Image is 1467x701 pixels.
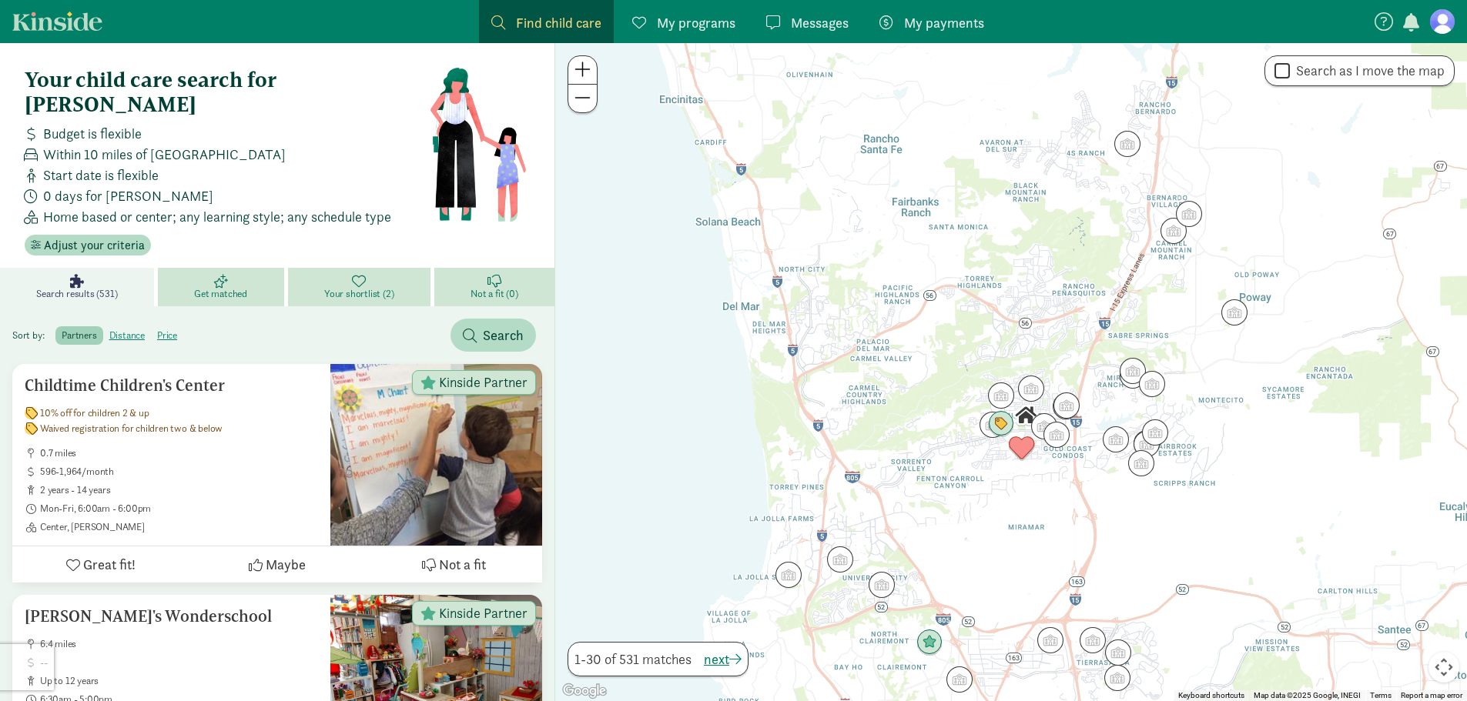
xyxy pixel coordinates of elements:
[1120,362,1146,389] div: Click to see details
[36,288,117,300] span: Search results (531)
[1053,393,1079,419] div: Click to see details
[25,68,429,117] h4: Your child care search for [PERSON_NAME]
[946,666,973,693] div: Click to see details
[450,319,536,352] button: Search
[1178,690,1244,701] button: Keyboard shortcuts
[103,326,151,345] label: distance
[1053,392,1080,419] div: Click to see details
[439,376,528,389] span: Kinside Partner
[916,629,943,656] div: Click to see details
[1221,299,1248,325] div: Click to see details
[559,681,610,701] img: Google
[44,236,145,255] span: Adjust your criteria
[40,466,318,478] span: 596-1,964/month
[83,554,136,575] span: Great fit!
[1254,691,1361,699] span: Map data ©2025 Google, INEGI
[1134,431,1160,457] div: Click to see details
[1290,62,1445,80] label: Search as I move the map
[904,12,984,33] span: My payments
[1031,413,1057,439] div: Click to see details
[434,268,554,306] a: Not a fit (0)
[194,288,247,300] span: Get matched
[40,638,318,650] span: 6.4 miles
[439,606,528,620] span: Kinside Partner
[1120,358,1146,384] div: Click to see details
[1105,639,1131,666] div: Click to see details
[559,681,610,701] a: Open this area in Google Maps (opens a new window)
[25,235,151,256] button: Adjust your criteria
[25,376,318,395] h5: Childtime Children's Center
[775,562,802,588] div: Click to see details
[43,206,391,227] span: Home based or center; any learning style; any schedule type
[1139,371,1165,397] div: Click to see details
[1037,627,1063,653] div: Click to see details
[1104,665,1130,691] div: Click to see details
[12,329,53,342] span: Sort by:
[12,546,189,582] button: Great fit!
[266,554,306,575] span: Maybe
[791,12,849,33] span: Messages
[40,447,318,459] span: 0.7 miles
[827,546,853,572] div: Click to see details
[151,326,183,345] label: price
[43,185,213,206] span: 0 days for [PERSON_NAME]
[1428,652,1459,683] button: Map camera controls
[988,382,1014,409] div: Click to see details
[869,572,895,598] div: Click to see details
[1114,131,1140,157] div: Click to see details
[1161,218,1187,244] div: Click to see details
[288,268,434,306] a: Your shortlist (2)
[43,165,159,185] span: Start date is flexible
[471,288,517,300] span: Not a fit (0)
[1013,402,1039,429] div: Click to see details
[1176,201,1202,227] div: Click to see details
[483,325,524,345] span: Search
[189,546,365,582] button: Maybe
[1134,430,1160,456] div: Click to see details
[988,411,1014,437] div: Click to see details
[40,675,318,687] span: up to 12 years
[657,12,735,33] span: My programs
[1043,422,1070,448] div: Click to see details
[40,484,318,496] span: 2 years - 14 years
[366,546,542,582] button: Not a fit
[1080,627,1106,653] div: Click to see details
[43,123,142,144] span: Budget is flexible
[43,144,286,165] span: Within 10 miles of [GEOGRAPHIC_DATA]
[40,502,318,515] span: Mon-Fri, 6:00am - 6:00pm
[574,649,692,669] span: 1-30 of 531 matches
[1142,419,1168,446] div: Click to see details
[12,12,102,31] a: Kinside
[1009,436,1035,462] div: Click to see details
[1370,691,1392,699] a: Terms (opens in new tab)
[1103,426,1129,452] div: Click to see details
[980,412,1006,438] div: Click to see details
[25,607,318,626] h5: [PERSON_NAME]'s Wonderschool
[40,422,223,435] span: Waived registration for children two & below
[158,268,288,306] a: Get matched
[704,649,742,669] button: next
[439,554,486,575] span: Not a fit
[516,12,601,33] span: Find child care
[1128,450,1154,476] div: Click to see details
[55,326,102,345] label: partners
[40,407,149,419] span: 10% off for children 2 & up
[40,521,318,533] span: Center, [PERSON_NAME]
[1018,376,1044,402] div: Click to see details
[1401,691,1462,699] a: Report a map error
[324,288,394,300] span: Your shortlist (2)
